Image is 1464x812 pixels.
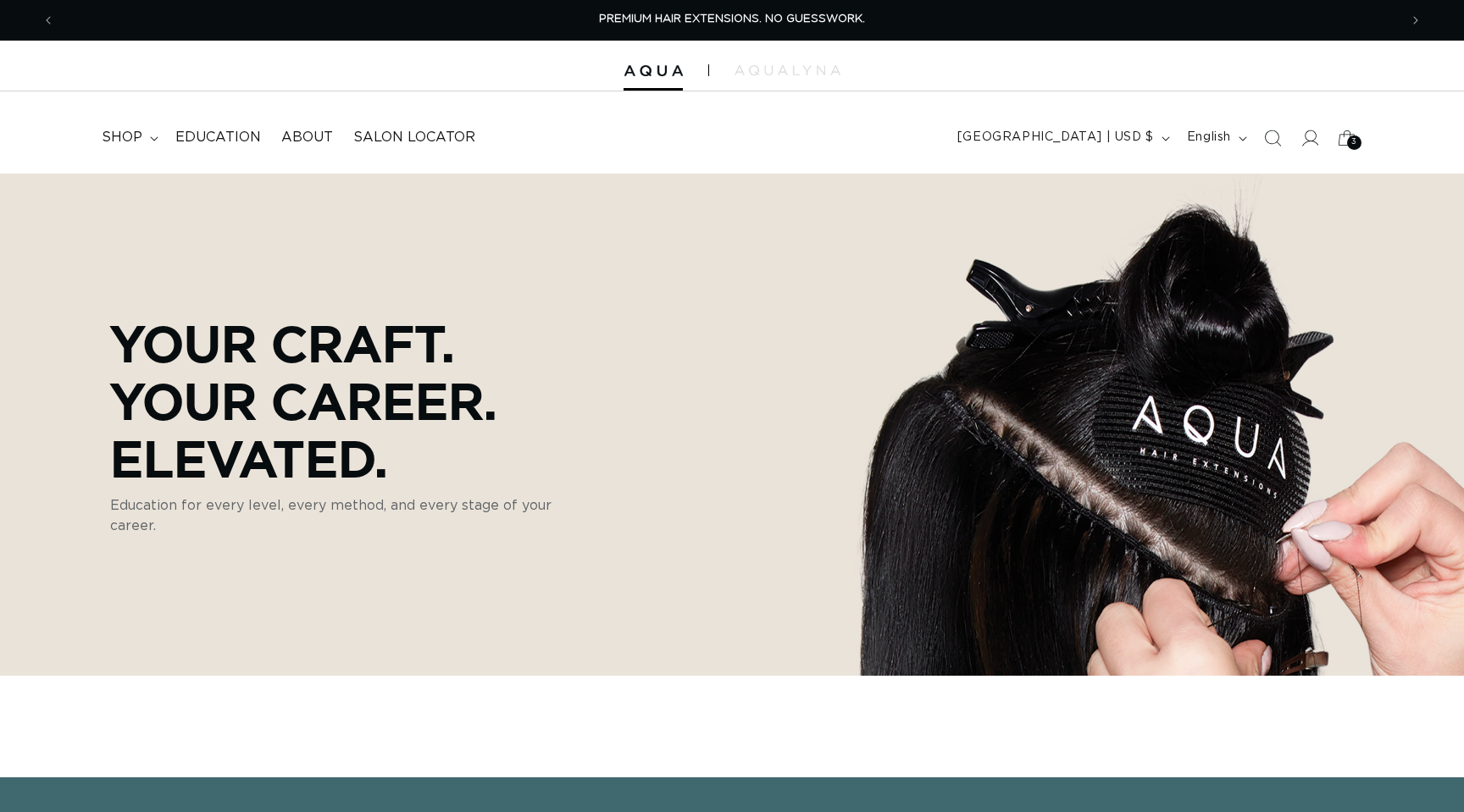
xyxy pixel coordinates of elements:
span: Education [175,129,261,146]
img: aqualyna.com [735,65,840,75]
button: Next announcement [1397,4,1434,36]
span: English [1187,129,1231,146]
p: Education for every level, every method, and every stage of your career. [110,495,593,536]
span: 3 [1351,135,1357,150]
a: About [271,119,343,157]
p: Your Craft. Your Career. Elevated. [110,314,593,487]
button: Previous announcement [30,4,67,36]
button: [GEOGRAPHIC_DATA] | USD $ [947,122,1177,154]
span: About [281,129,333,146]
span: Salon Locator [353,129,475,146]
span: shop [102,129,142,146]
summary: Search [1254,119,1291,157]
summary: shop [91,119,165,157]
span: [GEOGRAPHIC_DATA] | USD $ [957,129,1154,146]
a: Salon Locator [343,119,485,157]
img: Aqua Hair Extensions [624,65,683,77]
button: English [1177,122,1254,154]
a: Education [165,119,271,157]
span: PREMIUM HAIR EXTENSIONS. NO GUESSWORK. [599,14,865,25]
